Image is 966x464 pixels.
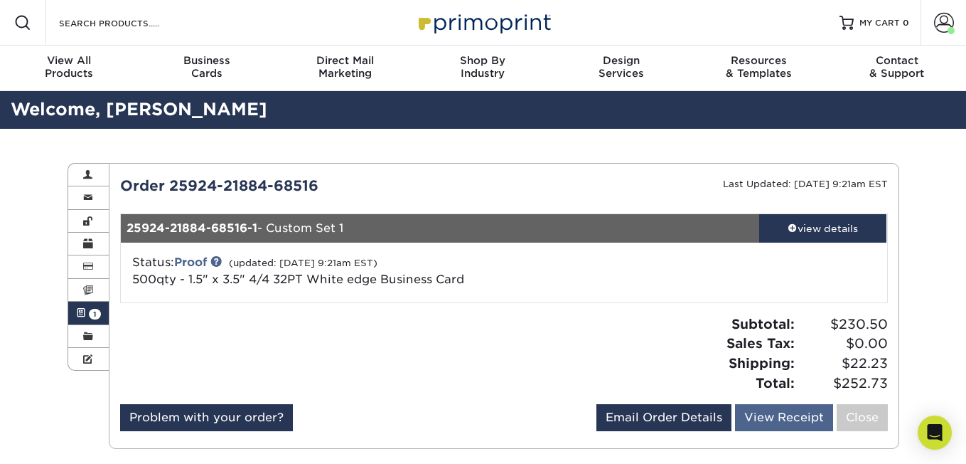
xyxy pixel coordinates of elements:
div: & Templates [690,54,828,80]
strong: Subtotal: [731,316,795,332]
div: view details [759,221,887,236]
span: $22.23 [799,354,888,374]
span: Direct Mail [276,54,414,67]
a: Email Order Details [596,404,731,431]
a: Problem with your order? [120,404,293,431]
a: Direct MailMarketing [276,46,414,91]
div: Open Intercom Messenger [918,416,952,450]
div: Order 25924-21884-68516 [109,175,504,196]
a: BusinessCards [138,46,276,91]
span: $252.73 [799,374,888,394]
strong: 25924-21884-68516-1 [127,221,257,235]
strong: Shipping: [729,355,795,371]
span: 0 [903,18,909,28]
input: SEARCH PRODUCTS..... [58,14,196,31]
a: View Receipt [735,404,833,431]
span: Contact [828,54,966,67]
span: Business [138,54,276,67]
a: Resources& Templates [690,46,828,91]
a: Proof [174,255,207,269]
strong: Total: [756,375,795,391]
a: Contact& Support [828,46,966,91]
span: 500qty - 1.5" x 3.5" 4/4 32PT White edge Business Card [132,273,464,286]
div: Cards [138,54,276,80]
span: MY CART [859,17,900,29]
div: & Support [828,54,966,80]
a: 1 [68,302,109,325]
small: (updated: [DATE] 9:21am EST) [229,258,377,268]
span: Resources [690,54,828,67]
div: Services [552,54,690,80]
a: Shop ByIndustry [414,46,552,91]
div: - Custom Set 1 [121,214,759,243]
a: DesignServices [552,46,690,91]
strong: Sales Tax: [726,335,795,351]
span: $0.00 [799,334,888,354]
div: Status: [122,254,631,288]
span: Design [552,54,690,67]
div: Marketing [276,54,414,80]
a: Close [837,404,888,431]
span: 1 [89,309,101,320]
span: $230.50 [799,315,888,334]
div: Industry [414,54,552,80]
a: view details [759,214,887,243]
img: Primoprint [412,7,554,38]
span: Shop By [414,54,552,67]
small: Last Updated: [DATE] 9:21am EST [723,179,888,189]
